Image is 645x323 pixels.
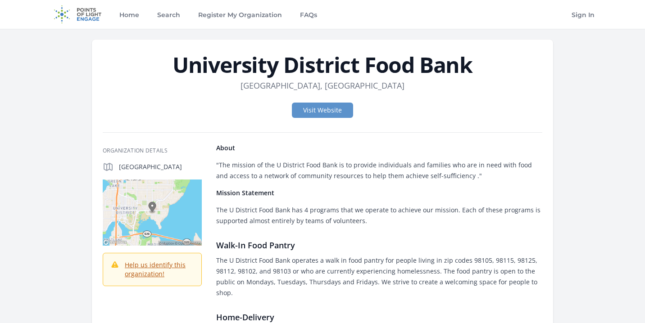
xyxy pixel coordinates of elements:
h3: Organization Details [103,147,202,154]
h4: About [216,144,542,153]
a: Help us identify this organization! [125,260,186,278]
p: [GEOGRAPHIC_DATA] [119,162,202,171]
h1: University District Food Bank [103,54,542,76]
a: Visit Website [292,103,353,118]
p: "The mission of the U District Food Bank is to provide individuals and families who are in need w... [216,160,542,181]
dd: [GEOGRAPHIC_DATA], [GEOGRAPHIC_DATA] [241,79,404,92]
h4: Mission Statement [216,188,542,197]
p: The U District Food Bank has 4 programs that we operate to achieve our mission. Each of these pro... [216,205,542,226]
p: The U District Food Bank operates a walk in food pantry for people living in zip codes 98105, 981... [216,255,542,298]
img: Map [103,179,202,246]
h3: Walk-In Food Pantry [216,239,542,251]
